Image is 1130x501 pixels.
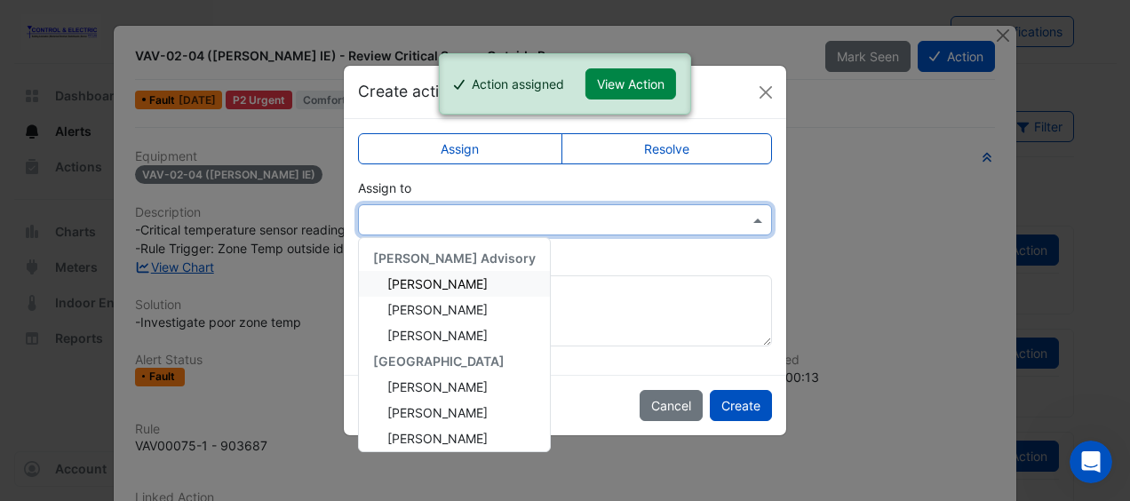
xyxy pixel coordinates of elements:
[387,431,488,446] span: [PERSON_NAME]
[358,133,562,164] label: Assign
[752,79,779,106] button: Close
[359,238,550,451] div: Options List
[373,354,505,369] span: [GEOGRAPHIC_DATA]
[387,276,488,291] span: [PERSON_NAME]
[387,302,488,317] span: [PERSON_NAME]
[640,390,703,421] button: Cancel
[358,179,411,197] label: Assign to
[387,379,488,394] span: [PERSON_NAME]
[373,250,536,266] span: [PERSON_NAME] Advisory
[387,405,488,420] span: [PERSON_NAME]
[710,390,772,421] button: Create
[1070,441,1112,483] iframe: Intercom live chat
[387,328,488,343] span: [PERSON_NAME]
[561,133,773,164] label: Resolve
[358,80,502,103] h5: Create action and...
[472,75,564,93] div: Action assigned
[585,68,676,99] button: View Action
